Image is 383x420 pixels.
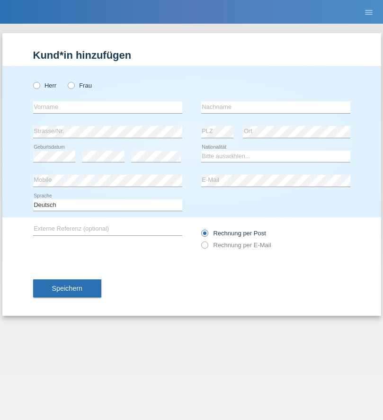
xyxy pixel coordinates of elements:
[33,82,39,88] input: Herr
[359,9,378,15] a: menu
[68,82,92,89] label: Frau
[201,241,271,249] label: Rechnung per E-Mail
[68,82,74,88] input: Frau
[33,82,57,89] label: Herr
[201,230,207,241] input: Rechnung per Post
[201,230,266,237] label: Rechnung per Post
[33,279,101,297] button: Speichern
[33,49,350,61] h1: Kund*in hinzufügen
[364,8,374,17] i: menu
[52,285,82,292] span: Speichern
[201,241,207,253] input: Rechnung per E-Mail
